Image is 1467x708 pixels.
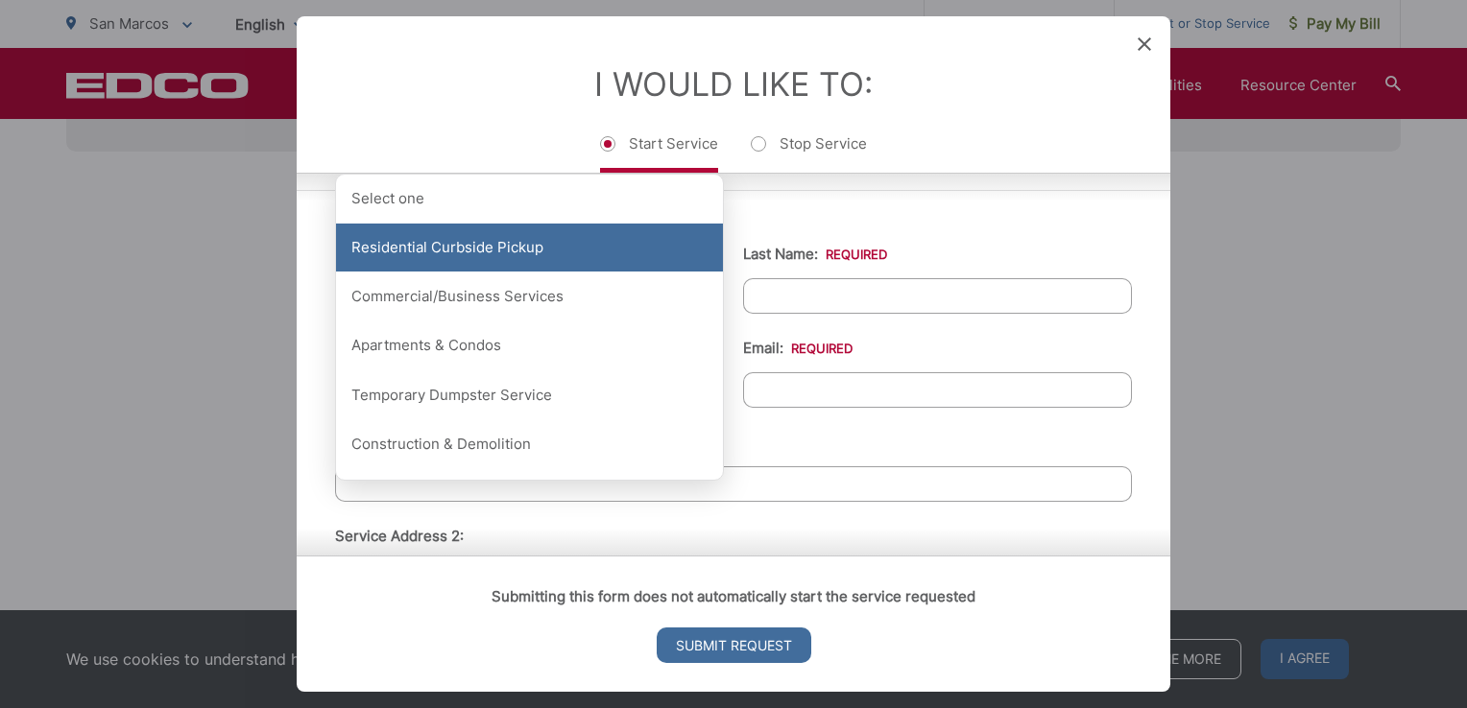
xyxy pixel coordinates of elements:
label: Last Name: [743,246,887,263]
label: Stop Service [751,134,867,173]
input: Submit Request [657,627,811,663]
div: Temporary Dumpster Service [336,371,723,419]
div: Apartments & Condos [336,322,723,370]
div: Residential Curbside Pickup [336,224,723,271]
label: Email: [743,340,853,357]
div: Commercial/Business Services [336,272,723,320]
div: Construction & Demolition [336,420,723,468]
div: Select one [336,175,723,223]
label: I Would Like To: [594,64,873,104]
label: Start Service [600,134,718,173]
strong: Submitting this form does not automatically start the service requested [492,587,975,605]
